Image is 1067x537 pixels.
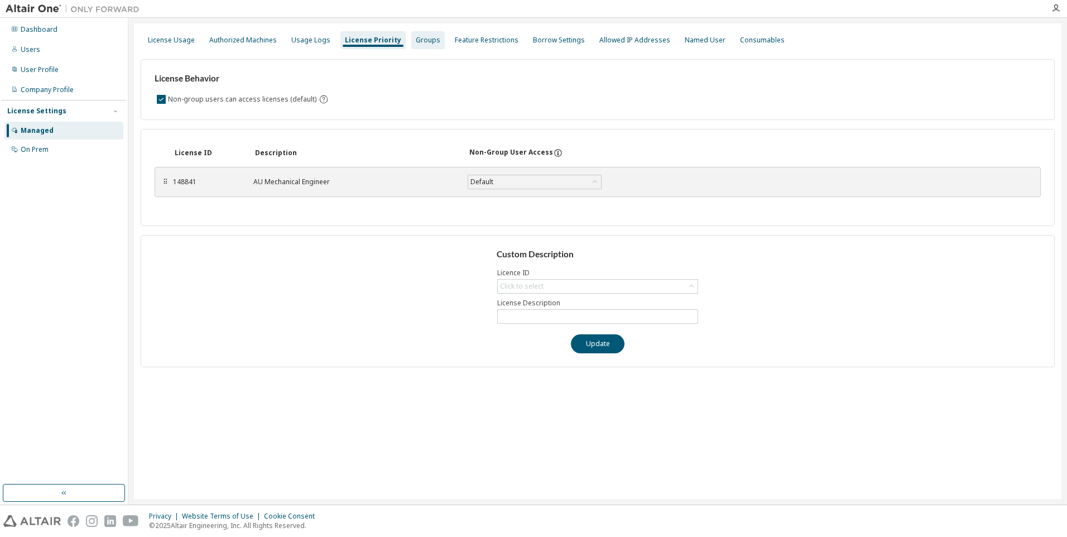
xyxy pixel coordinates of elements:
[740,36,785,45] div: Consumables
[497,299,698,308] label: License Description
[498,280,698,293] div: Click to select
[21,145,49,154] div: On Prem
[255,148,456,157] div: Description
[148,36,195,45] div: License Usage
[123,515,139,527] img: youtube.svg
[469,148,553,158] div: Non-Group User Access
[685,36,725,45] div: Named User
[599,36,670,45] div: Allowed IP Addresses
[21,85,74,94] div: Company Profile
[175,148,242,157] div: License ID
[149,521,321,530] p: © 2025 Altair Engineering, Inc. All Rights Reserved.
[497,268,698,277] label: Licence ID
[500,282,544,291] div: Click to select
[21,25,57,34] div: Dashboard
[533,36,585,45] div: Borrow Settings
[155,73,327,84] h3: License Behavior
[6,3,145,15] img: Altair One
[162,178,169,186] div: ⠿
[86,515,98,527] img: instagram.svg
[168,93,319,106] label: Non-group users can access licenses (default)
[264,512,321,521] div: Cookie Consent
[319,94,329,104] svg: By default any user not assigned to any group can access any license. Turn this setting off to di...
[149,512,182,521] div: Privacy
[21,126,54,135] div: Managed
[104,515,116,527] img: linkedin.svg
[345,36,401,45] div: License Priority
[571,334,624,353] button: Update
[497,249,699,260] h3: Custom Description
[182,512,264,521] div: Website Terms of Use
[455,36,518,45] div: Feature Restrictions
[7,107,66,116] div: License Settings
[253,178,454,186] div: AU Mechanical Engineer
[209,36,277,45] div: Authorized Machines
[469,176,495,188] div: Default
[21,45,40,54] div: Users
[173,178,240,186] div: 148841
[21,65,59,74] div: User Profile
[416,36,440,45] div: Groups
[68,515,79,527] img: facebook.svg
[468,175,601,189] div: Default
[3,515,61,527] img: altair_logo.svg
[291,36,330,45] div: Usage Logs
